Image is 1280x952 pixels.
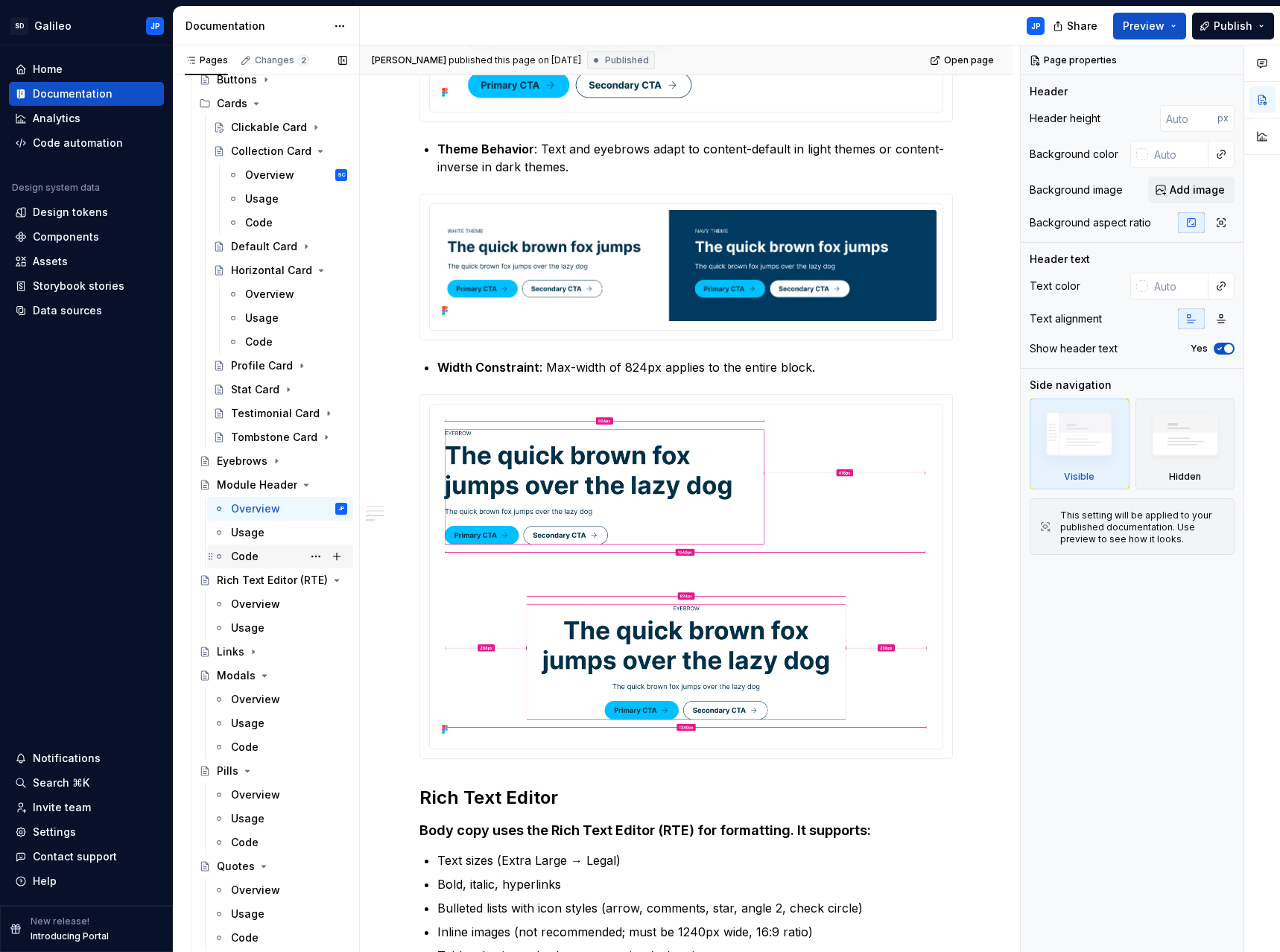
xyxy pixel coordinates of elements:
[10,17,28,35] div: SD
[207,402,353,425] a: Testimonial Card
[12,182,100,194] div: Design system data
[1170,183,1225,197] span: Add image
[1217,112,1229,124] p: px
[9,131,164,155] a: Code automation
[1214,19,1252,34] span: Publish
[33,279,124,293] div: Storybook stories
[9,57,164,81] a: Home
[207,425,353,449] a: Tombstone Card
[33,136,123,150] div: Code automation
[9,796,164,819] a: Invite team
[33,229,99,244] div: Components
[1045,13,1107,39] button: Share
[193,640,353,664] a: Links
[207,378,353,402] a: Stat Card
[231,787,280,802] div: Overview
[217,72,257,87] div: Buttons
[217,96,247,111] div: Cards
[437,899,953,917] p: Bulleted lists with icon styles (arrow, comments, star, angle 2, check circle)
[33,849,117,864] div: Contact support
[231,740,259,755] div: Code
[207,878,353,902] a: Overview
[231,239,297,254] div: Default Card
[207,783,353,807] a: Overview
[33,205,108,220] div: Design tokens
[207,688,353,711] a: Overview
[1148,273,1208,299] input: Auto
[221,330,353,354] a: Code
[3,10,170,42] button: SDGalileoJP
[33,86,113,101] div: Documentation
[217,644,244,659] div: Links
[9,225,164,249] a: Components
[1135,399,1235,489] div: Hidden
[231,430,317,445] div: Tombstone Card
[33,775,89,790] div: Search ⌘K
[31,930,109,942] p: Introducing Portal
[437,140,953,176] p: : Text and eyebrows adapt to content-default in light themes or content-inverse in dark themes.
[9,869,164,893] button: Help
[231,835,259,850] div: Code
[1191,343,1208,355] label: Yes
[1148,141,1208,168] input: Auto
[9,274,164,298] a: Storybook stories
[217,859,255,874] div: Quotes
[185,54,228,66] div: Pages
[231,883,280,898] div: Overview
[207,807,353,831] a: Usage
[207,926,353,950] a: Code
[207,616,353,640] a: Usage
[1123,19,1165,34] span: Preview
[193,473,353,497] a: Module Header
[231,382,279,397] div: Stat Card
[207,592,353,616] a: Overview
[207,258,353,282] a: Horizontal Card
[231,549,259,564] div: Code
[944,54,994,66] span: Open page
[9,82,164,106] a: Documentation
[217,764,238,778] div: Pills
[245,334,273,349] div: Code
[217,454,267,469] div: Eyebrows
[437,875,953,893] p: Bold, italic, hyperlinks
[221,163,353,187] a: OverviewSC
[207,354,353,378] a: Profile Card
[1030,111,1100,126] div: Header height
[151,20,160,32] div: JP
[245,191,279,206] div: Usage
[33,254,68,269] div: Assets
[437,923,953,941] p: Inline images (not recommended; must be 1240px wide, 16:9 ratio)
[217,668,256,683] div: Modals
[9,200,164,224] a: Design tokens
[1064,471,1094,483] div: Visible
[1030,311,1102,326] div: Text alignment
[437,360,539,375] strong: Width Constraint
[9,746,164,770] button: Notifications
[231,525,264,540] div: Usage
[33,303,102,318] div: Data sources
[33,825,76,840] div: Settings
[245,311,279,326] div: Usage
[9,771,164,795] button: Search ⌘K
[231,907,264,921] div: Usage
[297,54,309,66] span: 2
[193,449,353,473] a: Eyebrows
[419,822,953,840] h4: Body copy uses the Rich Text Editor (RTE) for formatting. It supports:
[33,111,80,126] div: Analytics
[231,263,312,278] div: Horizontal Card
[419,786,953,810] h2: Rich Text Editor
[1030,215,1151,230] div: Background aspect ratio
[221,306,353,330] a: Usage
[207,497,353,521] a: OverviewJP
[255,54,309,66] div: Changes
[193,759,353,783] a: Pills
[1030,147,1118,162] div: Background color
[449,54,581,66] div: published this page on [DATE]
[245,215,273,230] div: Code
[221,187,353,211] a: Usage
[925,50,1001,71] a: Open page
[231,358,293,373] div: Profile Card
[33,751,101,766] div: Notifications
[338,168,346,183] div: SC
[231,120,307,135] div: Clickable Card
